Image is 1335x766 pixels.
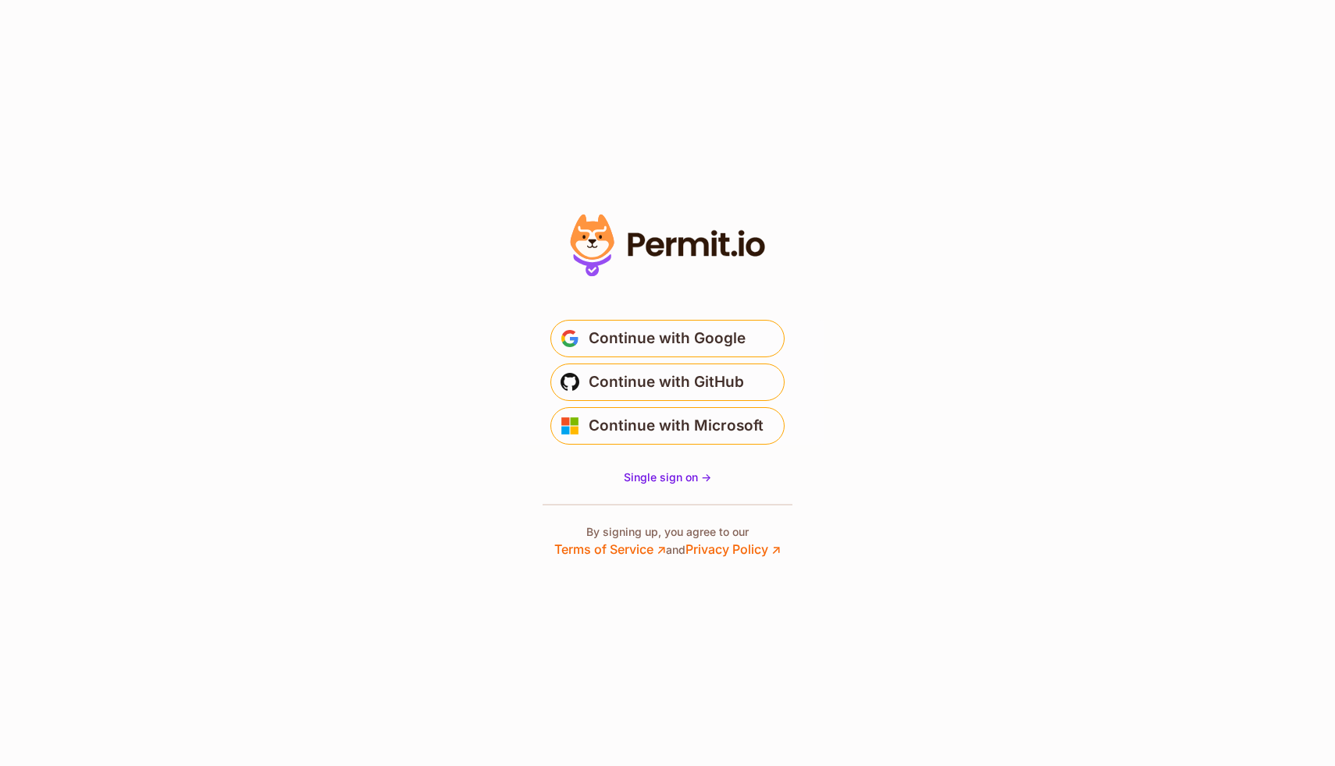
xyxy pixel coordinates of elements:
[624,470,711,484] span: Single sign on ->
[589,370,744,395] span: Continue with GitHub
[550,407,785,445] button: Continue with Microsoft
[685,541,781,557] a: Privacy Policy ↗
[550,363,785,401] button: Continue with GitHub
[589,413,764,438] span: Continue with Microsoft
[589,326,746,351] span: Continue with Google
[624,470,711,485] a: Single sign on ->
[554,524,781,559] p: By signing up, you agree to our and
[554,541,666,557] a: Terms of Service ↗
[550,320,785,357] button: Continue with Google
